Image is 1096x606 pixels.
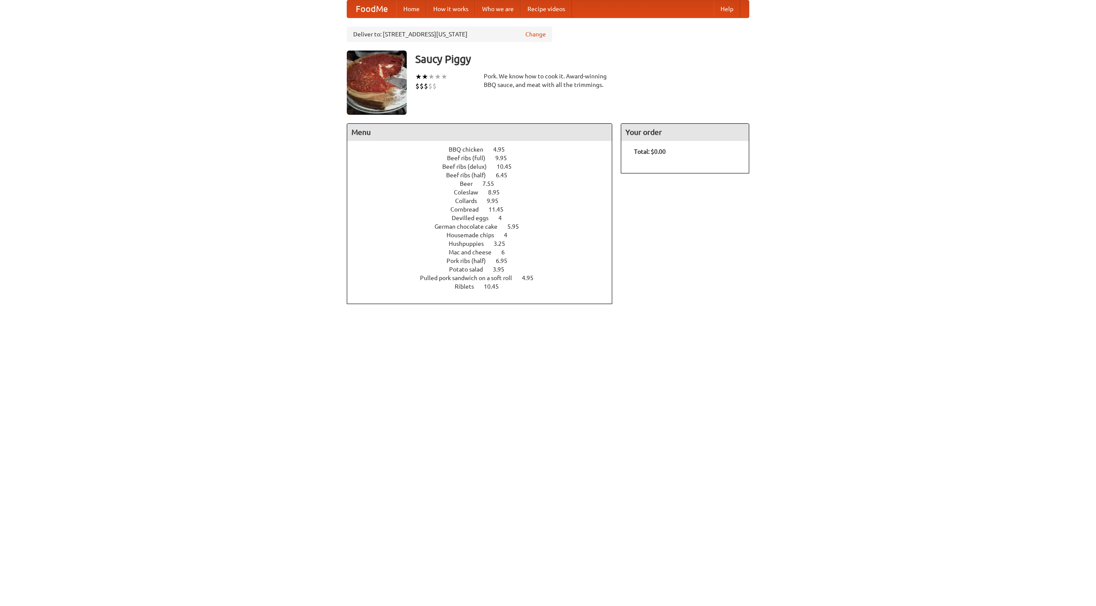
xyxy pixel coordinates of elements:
span: 11.45 [488,206,512,213]
span: Beef ribs (delux) [442,163,495,170]
span: Pulled pork sandwich on a soft roll [420,275,521,281]
li: ★ [422,72,428,81]
span: 4 [498,215,510,221]
span: 10.45 [484,283,507,290]
span: 9.95 [495,155,515,161]
span: Mac and cheese [449,249,500,256]
span: Housemade chips [447,232,503,239]
span: 7.55 [482,180,503,187]
span: 4.95 [522,275,542,281]
span: Coleslaw [454,189,487,196]
span: 4 [504,232,516,239]
span: Beef ribs (half) [446,172,494,179]
span: Pork ribs (half) [447,257,494,264]
span: Collards [455,197,485,204]
a: Recipe videos [521,0,572,18]
a: Beer 7.55 [460,180,510,187]
span: 10.45 [497,163,520,170]
a: Hushpuppies 3.25 [449,240,521,247]
span: 5.95 [507,223,527,230]
a: Mac and cheese 6 [449,249,521,256]
span: Beef ribs (full) [447,155,494,161]
a: Potato salad 3.95 [449,266,520,273]
div: Pork. We know how to cook it. Award-winning BBQ sauce, and meat with all the trimmings. [484,72,612,89]
span: BBQ chicken [449,146,492,153]
li: ★ [435,72,441,81]
b: Total: $0.00 [634,148,666,155]
a: Beef ribs (delux) 10.45 [442,163,527,170]
a: Beef ribs (full) 9.95 [447,155,523,161]
li: $ [420,81,424,91]
h4: Your order [621,124,749,141]
img: angular.jpg [347,51,407,115]
a: Change [525,30,546,39]
a: German chocolate cake 5.95 [435,223,535,230]
a: Cornbread 11.45 [450,206,519,213]
span: 4.95 [493,146,513,153]
h4: Menu [347,124,612,141]
li: $ [428,81,432,91]
span: German chocolate cake [435,223,506,230]
li: ★ [441,72,447,81]
span: Devilled eggs [452,215,497,221]
li: $ [432,81,437,91]
span: 9.95 [487,197,507,204]
a: Pulled pork sandwich on a soft roll 4.95 [420,275,549,281]
span: 8.95 [488,189,508,196]
a: Collards 9.95 [455,197,514,204]
a: Riblets 10.45 [455,283,515,290]
span: 6 [501,249,513,256]
span: Cornbread [450,206,487,213]
li: $ [415,81,420,91]
a: BBQ chicken 4.95 [449,146,521,153]
span: Hushpuppies [449,240,492,247]
span: Beer [460,180,481,187]
a: Who we are [475,0,521,18]
li: $ [424,81,428,91]
li: ★ [415,72,422,81]
a: How it works [426,0,475,18]
span: 3.95 [493,266,513,273]
a: Help [714,0,740,18]
a: Beef ribs (half) 6.45 [446,172,523,179]
a: Housemade chips 4 [447,232,523,239]
h3: Saucy Piggy [415,51,749,68]
span: 3.25 [494,240,514,247]
a: Home [396,0,426,18]
a: FoodMe [347,0,396,18]
span: 6.45 [496,172,516,179]
a: Pork ribs (half) 6.95 [447,257,523,264]
span: Potato salad [449,266,491,273]
span: Riblets [455,283,482,290]
div: Deliver to: [STREET_ADDRESS][US_STATE] [347,27,552,42]
li: ★ [428,72,435,81]
a: Devilled eggs 4 [452,215,518,221]
a: Coleslaw 8.95 [454,189,515,196]
span: 6.95 [496,257,516,264]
